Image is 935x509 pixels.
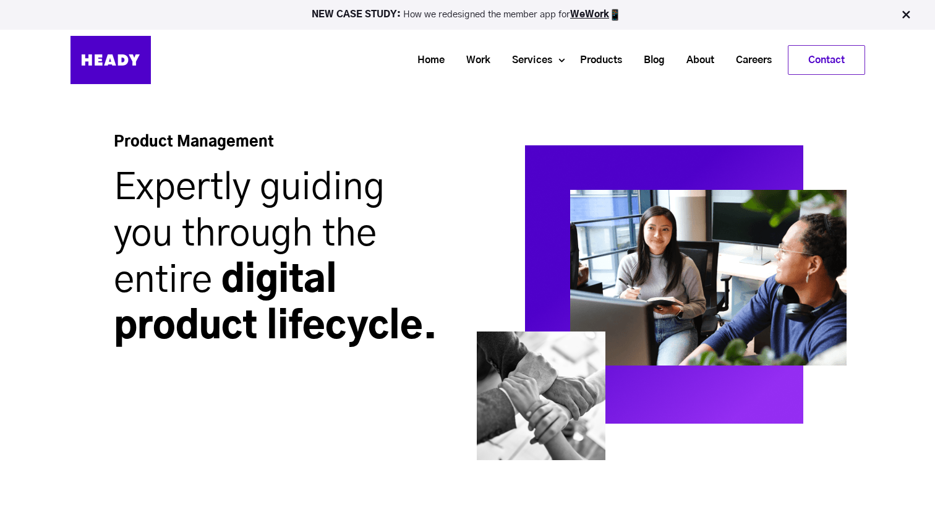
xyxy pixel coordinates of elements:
[477,331,605,460] img: product_small
[628,49,671,72] a: Blog
[6,9,929,21] p: How we redesigned the member app for
[114,132,397,165] h4: Product Management
[525,145,803,424] img: product_rec
[163,45,865,75] div: Navigation Menu
[451,49,497,72] a: Work
[565,49,628,72] a: Products
[671,49,720,72] a: About
[114,165,447,351] h1: digital product lifecycle.
[609,9,621,21] img: app emoji
[570,190,847,366] img: product_large
[900,9,912,21] img: Close Bar
[497,49,558,72] a: Services
[70,36,151,84] img: Heady_Logo_Web-01 (1)
[570,10,609,19] a: WeWork
[114,169,385,299] span: Expertly guiding you through the entire
[402,49,451,72] a: Home
[788,46,865,74] a: Contact
[312,10,403,19] strong: NEW CASE STUDY:
[720,49,778,72] a: Careers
